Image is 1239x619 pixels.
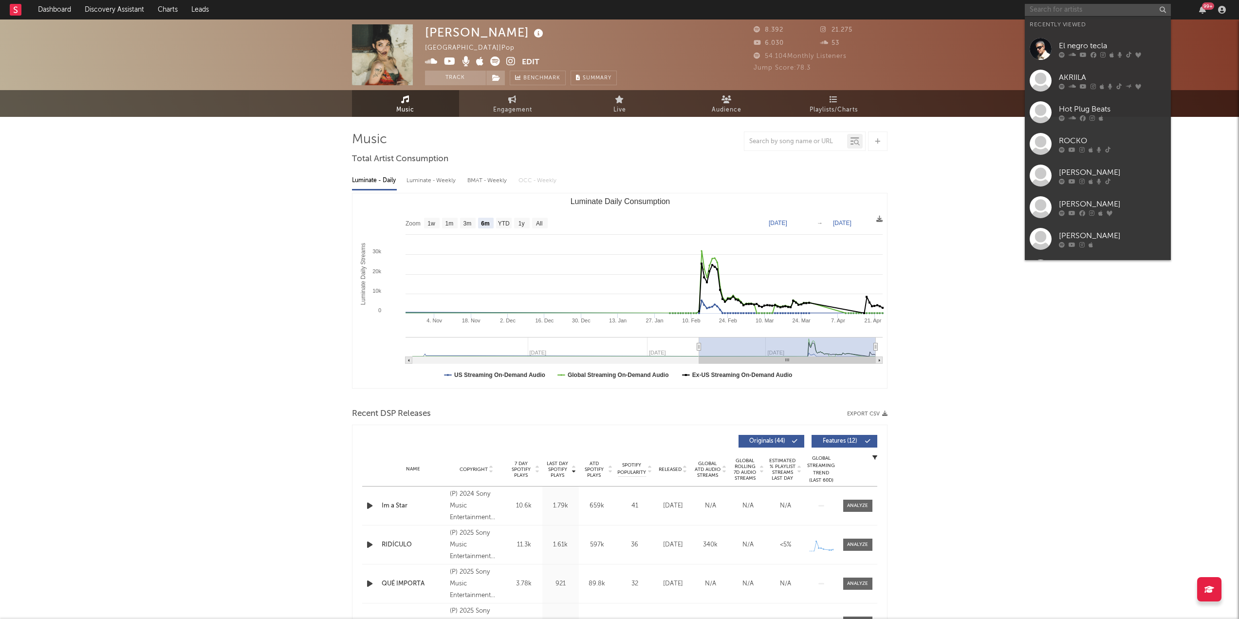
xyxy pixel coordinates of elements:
input: Search by song name or URL [744,138,847,146]
span: Recent DSP Releases [352,408,431,420]
text: 27. Jan [646,318,663,323]
span: Summary [583,75,611,81]
span: Audience [712,104,741,116]
text: 24. Mar [792,318,811,323]
text: Luminate Daily Consumption [570,197,670,206]
div: [DATE] [657,501,689,511]
text: YTD [498,220,509,227]
text: [DATE] [833,220,851,226]
button: Track [425,71,486,85]
a: Engagement [459,90,566,117]
text: 16. Dec [535,318,554,323]
span: Total Artist Consumption [352,153,448,165]
div: 99 + [1202,2,1214,10]
span: Benchmark [523,73,560,84]
text: 6m [481,220,489,227]
div: (P) 2025 Sony Music Entertainment Argentina S.A. [450,566,503,601]
text: Luminate Daily Streams [359,243,366,305]
span: Copyright [460,467,488,472]
button: Originals(44) [739,435,804,448]
span: 6.030 [754,40,784,46]
div: N/A [732,501,764,511]
text: 13. Jan [609,318,627,323]
span: Originals ( 44 ) [745,438,790,444]
div: [GEOGRAPHIC_DATA] | Pop [425,42,526,54]
text: [DATE] [769,220,787,226]
div: 3.78k [508,579,540,589]
span: Engagement [493,104,532,116]
div: (P) 2024 Sony Music Entertainment Argentina S.A. [450,488,503,524]
div: 340k [694,540,727,550]
text: 4. Nov [426,318,442,323]
text: 1w [427,220,435,227]
div: 11.3k [508,540,540,550]
a: [PERSON_NAME] [1025,223,1171,255]
div: N/A [769,579,802,589]
div: Global Streaming Trend (Last 60D) [807,455,836,484]
text: 10. Feb [682,318,700,323]
div: El negro tecla [1059,40,1166,52]
span: Global ATD Audio Streams [694,461,721,478]
div: 659k [581,501,613,511]
span: Features ( 12 ) [818,438,863,444]
span: Playlists/Charts [810,104,858,116]
div: N/A [732,540,764,550]
text: 1y [518,220,524,227]
span: Last Day Spotify Plays [545,461,571,478]
div: Recently Viewed [1030,19,1166,31]
a: Playlists/Charts [780,90,888,117]
a: Music [352,90,459,117]
div: BMAT - Weekly [467,172,509,189]
div: Luminate - Weekly [407,172,458,189]
text: US Streaming On-Demand Audio [454,372,545,378]
span: 21.275 [820,27,852,33]
div: AKRIILA [1059,72,1166,83]
div: N/A [769,501,802,511]
span: Jump Score: 78.3 [754,65,811,71]
div: QUÉ IMPORTA [382,579,445,589]
svg: Luminate Daily Consumption [352,193,888,388]
div: 36 [618,540,652,550]
text: 18. Nov [462,318,480,323]
button: 99+ [1199,6,1206,14]
div: 10.6k [508,501,540,511]
div: [DATE] [657,540,689,550]
a: Benchmark [510,71,566,85]
a: Hot Plug Beats [1025,96,1171,128]
input: Search for artists [1025,4,1171,16]
div: <5% [769,540,802,550]
text: 3m [463,220,471,227]
div: Luminate - Daily [352,172,397,189]
div: 597k [581,540,613,550]
span: 7 Day Spotify Plays [508,461,534,478]
div: 89.8k [581,579,613,589]
a: El negro tecla [1025,33,1171,65]
text: 30. Dec [572,318,590,323]
span: Spotify Popularity [617,462,646,476]
a: AKRIILA [1025,65,1171,96]
a: [PERSON_NAME] [1025,255,1171,286]
text: 10k [372,288,381,294]
div: Im a Star [382,501,445,511]
text: 30k [372,248,381,254]
div: [DATE] [657,579,689,589]
text: → [817,220,823,226]
div: [PERSON_NAME] [1059,167,1166,178]
div: Hot Plug Beats [1059,103,1166,115]
a: ROCKO [1025,128,1171,160]
div: ROCKO [1059,135,1166,147]
div: [PERSON_NAME] [1059,198,1166,210]
div: (P) 2025 Sony Music Entertainment Argentina S.A. [450,527,503,563]
text: 1m [445,220,453,227]
text: 2. Dec [500,318,516,323]
span: 8.392 [754,27,783,33]
div: 921 [545,579,576,589]
div: RIDÍCULO [382,540,445,550]
span: Estimated % Playlist Streams Last Day [769,458,796,481]
div: N/A [694,501,727,511]
span: Live [613,104,626,116]
div: Name [382,466,445,473]
div: 32 [618,579,652,589]
text: 0 [378,307,381,313]
a: [PERSON_NAME] [1025,160,1171,191]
